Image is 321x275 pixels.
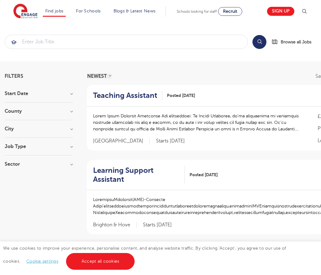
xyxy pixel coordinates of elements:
p: Starts [DATE] [143,222,172,228]
img: Engage Education [13,4,38,19]
span: Posted [DATE] [167,92,195,99]
span: Recruit [223,9,237,14]
span: Schools looking for staff [177,9,217,14]
p: Starts [DATE] [156,138,185,144]
a: For Schools [76,9,100,13]
a: Blogs & Latest News [114,9,156,13]
h2: Learning Support Assistant [93,166,180,184]
a: Find jobs [45,9,64,13]
h3: Start Date [5,91,73,96]
span: We use cookies to improve your experience, personalise content, and analyse website traffic. By c... [3,246,286,264]
h2: Teaching Assistant [93,91,157,100]
h3: City [5,126,73,131]
h3: Sector [5,162,73,167]
a: Cookie settings [26,259,58,264]
span: Filters [5,74,23,79]
button: Search [252,35,266,49]
h3: County [5,109,73,114]
p: Lorem Ipsum Dolorsit Ametconse Adi elitseddoei: Te Incidi Utlaboree, do’ma aliquaenima mi veniamq... [93,113,305,132]
span: Browse all Jobs [281,38,311,46]
a: Accept all cookies [66,253,135,270]
a: Sign up [267,7,294,16]
input: Submit [5,35,247,49]
a: Recruit [218,7,242,16]
span: [GEOGRAPHIC_DATA] [93,138,150,144]
span: Brighton & Hove [93,222,137,228]
a: Learning Support Assistant [93,166,185,184]
h3: Job Type [5,144,73,149]
span: Posted [DATE] [189,172,218,178]
a: Browse all Jobs [271,38,316,46]
a: Teaching Assistant [93,91,162,100]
